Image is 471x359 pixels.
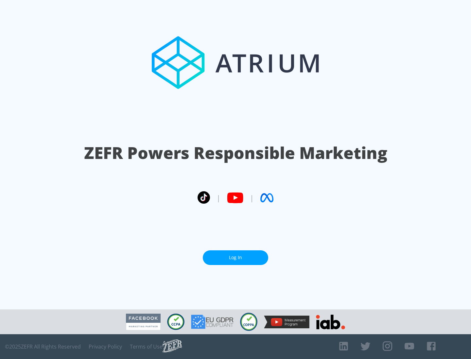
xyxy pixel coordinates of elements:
img: IAB [316,315,345,329]
img: GDPR Compliant [191,315,234,329]
img: YouTube Measurement Program [264,316,309,328]
a: Log In [203,250,268,265]
span: © 2025 ZEFR All Rights Reserved [5,343,81,350]
img: COPPA Compliant [240,313,257,331]
img: Facebook Marketing Partner [126,314,161,330]
img: CCPA Compliant [167,314,184,330]
span: | [250,193,254,203]
a: Terms of Use [130,343,163,350]
h1: ZEFR Powers Responsible Marketing [84,142,387,164]
span: | [217,193,220,203]
a: Privacy Policy [89,343,122,350]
